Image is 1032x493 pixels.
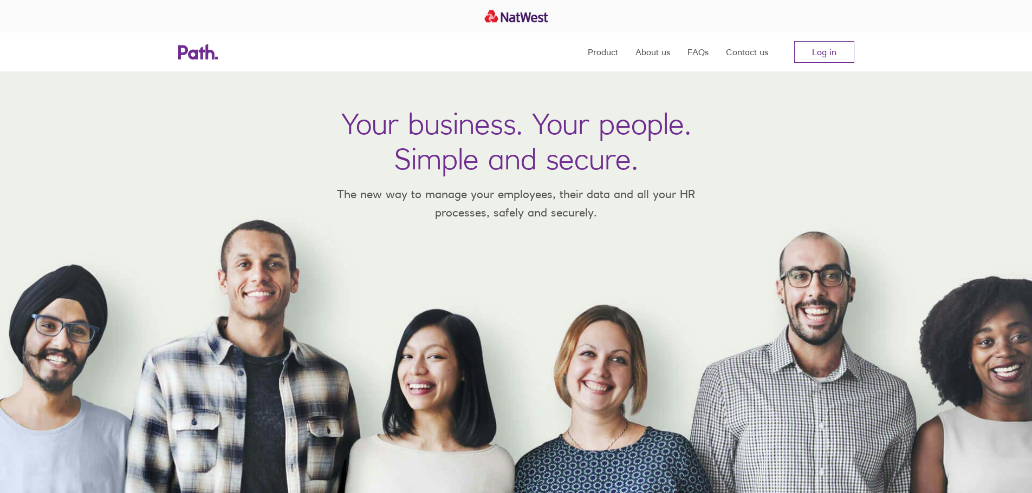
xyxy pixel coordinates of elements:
a: Contact us [726,32,768,71]
a: Product [588,32,618,71]
a: About us [635,32,670,71]
a: Log in [794,41,854,63]
h1: Your business. Your people. Simple and secure. [341,106,691,176]
p: The new way to manage your employees, their data and all your HR processes, safely and securely. [321,185,711,221]
a: FAQs [687,32,709,71]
